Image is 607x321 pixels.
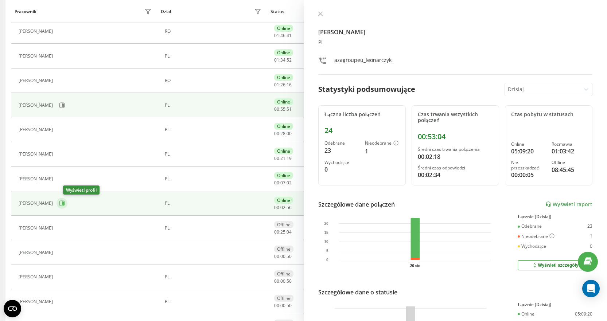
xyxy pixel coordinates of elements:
div: 23 [324,146,359,155]
div: RO [165,29,263,34]
text: 20 sie [410,264,420,268]
span: 02 [287,180,292,186]
div: Online [274,49,293,56]
div: : : [274,180,292,185]
div: 05:09:20 [575,312,592,317]
div: Odebrane [324,141,359,146]
div: Czas pobytu w statusach [511,111,586,118]
div: Offline [552,160,586,165]
div: PL [318,39,593,46]
div: : : [274,107,292,112]
div: Wyświetl profil [63,185,100,195]
div: [PERSON_NAME] [19,226,55,231]
div: Online [274,148,293,154]
span: 52 [287,57,292,63]
span: 04 [287,229,292,235]
span: 28 [280,130,285,137]
div: [PERSON_NAME] [19,54,55,59]
span: 00 [274,302,279,309]
span: 56 [287,204,292,211]
span: 55 [280,106,285,112]
div: 00:53:04 [418,132,493,141]
div: PL [165,274,263,279]
span: 41 [287,32,292,39]
div: Łącznie (Dzisiaj) [518,302,592,307]
span: 00 [280,302,285,309]
div: [PERSON_NAME] [19,274,55,279]
div: Średni czas trwania połączenia [418,147,493,152]
div: Nieodebrane [518,234,555,239]
span: 50 [287,278,292,284]
div: : : [274,303,292,308]
div: Online [274,74,293,81]
div: [PERSON_NAME] [19,250,55,255]
div: Dział [161,9,171,14]
div: Czas trwania wszystkich połączeń [418,111,493,124]
span: 51 [287,106,292,112]
text: 10 [324,240,328,244]
div: Online [274,123,293,130]
div: PL [165,54,263,59]
span: 00 [274,204,279,211]
text: 5 [326,249,328,253]
div: 00:02:34 [418,171,493,179]
div: Szczegółowe dane połączeń [318,200,395,209]
div: 00:02:18 [418,152,493,161]
span: 46 [280,32,285,39]
span: 00 [280,253,285,259]
div: 24 [324,126,400,135]
div: PL [165,127,263,132]
div: : : [274,230,292,235]
div: Offline [274,246,293,253]
h4: [PERSON_NAME] [318,28,593,36]
div: : : [274,131,292,136]
div: Online [511,142,546,147]
text: 15 [324,231,328,235]
span: 19 [287,155,292,161]
span: 02 [280,204,285,211]
span: 00 [287,130,292,137]
div: : : [274,254,292,259]
div: azagroupeu_leonarczyk [334,56,392,67]
div: 00:00:05 [511,171,546,179]
span: 16 [287,82,292,88]
div: [PERSON_NAME] [19,299,55,304]
div: PL [165,299,263,304]
button: Wyświetl szczegóły [518,260,592,270]
div: [PERSON_NAME] [19,127,55,132]
div: Łącznie (Dzisiaj) [518,214,592,219]
div: Online [274,25,293,32]
div: Rozmawia [552,142,586,147]
div: 23 [587,224,592,229]
span: 21 [280,155,285,161]
div: Online [518,312,534,317]
span: 00 [274,155,279,161]
div: [PERSON_NAME] [19,152,55,157]
div: PL [165,103,263,108]
div: Offline [274,270,293,277]
span: 00 [274,253,279,259]
div: [PERSON_NAME] [19,29,55,34]
div: [PERSON_NAME] [19,176,55,181]
span: 26 [280,82,285,88]
div: Status [271,9,284,14]
span: 00 [274,229,279,235]
div: Średni czas odpowiedzi [418,165,493,171]
div: PL [165,201,263,206]
div: PL [165,226,263,231]
div: : : [274,156,292,161]
div: Online [274,172,293,179]
span: 25 [280,229,285,235]
div: : : [274,279,292,284]
div: Wychodzące [324,160,359,165]
span: 00 [274,130,279,137]
div: 05:09:20 [511,147,546,156]
div: Nieodebrane [365,141,400,146]
div: PL [165,152,263,157]
div: Pracownik [15,9,36,14]
span: 50 [287,253,292,259]
div: Szczegółowe dane o statusie [318,288,397,297]
div: : : [274,33,292,38]
div: Offline [274,295,293,302]
span: 07 [280,180,285,186]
